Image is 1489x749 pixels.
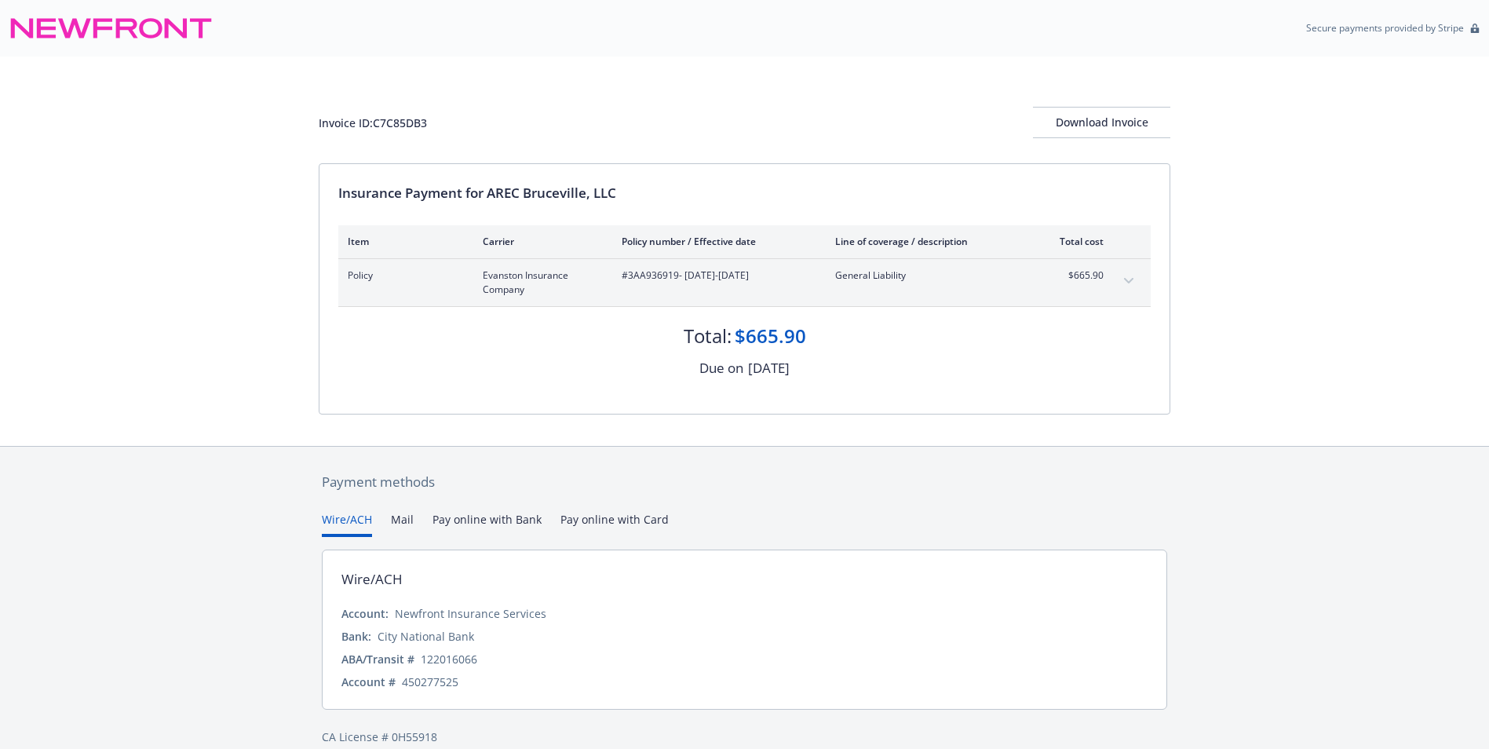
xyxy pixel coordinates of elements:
[748,358,790,378] div: [DATE]
[402,674,458,690] div: 450277525
[338,259,1151,306] div: PolicyEvanston Insurance Company#3AA936919- [DATE]-[DATE]General Liability$665.90expand content
[684,323,732,349] div: Total:
[395,605,546,622] div: Newfront Insurance Services
[1033,108,1170,137] div: Download Invoice
[341,674,396,690] div: Account #
[1045,235,1104,248] div: Total cost
[341,605,389,622] div: Account:
[483,235,597,248] div: Carrier
[319,115,427,131] div: Invoice ID: C7C85DB3
[622,235,810,248] div: Policy number / Effective date
[391,511,414,537] button: Mail
[1045,269,1104,283] span: $665.90
[322,729,1167,745] div: CA License # 0H55918
[560,511,669,537] button: Pay online with Card
[735,323,806,349] div: $665.90
[378,628,474,645] div: City National Bank
[341,628,371,645] div: Bank:
[348,269,458,283] span: Policy
[622,269,810,283] span: #3AA936919 - [DATE]-[DATE]
[1116,269,1141,294] button: expand content
[322,472,1167,492] div: Payment methods
[421,651,477,667] div: 122016066
[1033,107,1170,138] button: Download Invoice
[341,651,414,667] div: ABA/Transit #
[338,183,1151,203] div: Insurance Payment for AREC Bruceville, LLC
[341,569,403,590] div: Wire/ACH
[322,511,372,537] button: Wire/ACH
[1306,21,1464,35] p: Secure payments provided by Stripe
[835,269,1020,283] span: General Liability
[432,511,542,537] button: Pay online with Bank
[699,358,743,378] div: Due on
[835,235,1020,248] div: Line of coverage / description
[483,269,597,297] span: Evanston Insurance Company
[348,235,458,248] div: Item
